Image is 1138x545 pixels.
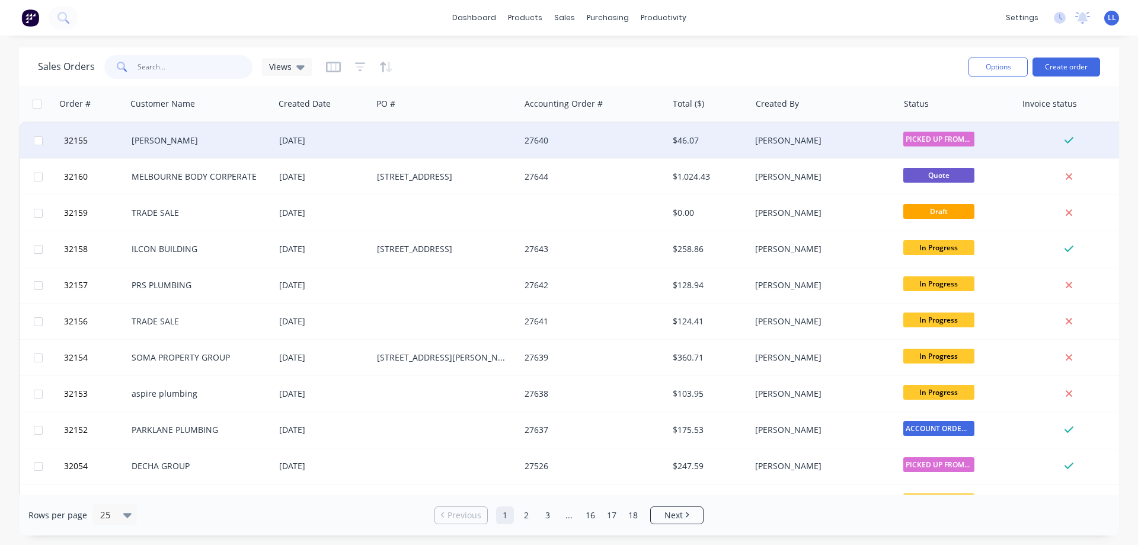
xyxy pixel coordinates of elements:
div: [DATE] [279,207,367,219]
span: Rows per page [28,509,87,521]
span: ACCOUNT ORDERS ... [903,421,974,436]
div: products [502,9,548,27]
span: Next [664,509,683,521]
div: [PERSON_NAME] [755,460,887,472]
div: Customer Name [130,98,195,110]
button: 32157 [60,267,132,303]
button: 32152 [60,412,132,448]
span: In Progress [903,240,974,255]
div: PARKLANE PLUMBING [132,424,263,436]
span: 32157 [64,279,88,291]
a: Page 16 [581,506,599,524]
div: TRADE SALE [132,207,263,219]
span: In Progress [903,385,974,400]
div: [PERSON_NAME] [755,352,887,364]
div: Total ($) [673,98,704,110]
div: $46.07 [673,135,742,146]
div: 27638 [525,388,656,400]
span: 32155 [64,135,88,146]
div: [PERSON_NAME] [755,135,887,146]
div: [DATE] [279,352,367,364]
div: [DATE] [279,388,367,400]
div: 27637 [525,424,656,436]
span: 32160 [64,171,88,183]
div: 27640 [525,135,656,146]
input: Search... [138,55,253,79]
div: 27644 [525,171,656,183]
button: 32156 [60,304,132,339]
button: 32159 [60,195,132,231]
h1: Sales Orders [38,61,95,72]
a: Jump forward [560,506,578,524]
span: Views [269,60,292,73]
div: TRADE SALE [132,315,263,327]
div: ILCON BUILDING [132,243,263,255]
div: 27526 [525,460,656,472]
a: Page 17 [603,506,621,524]
button: 32158 [60,231,132,267]
div: 27641 [525,315,656,327]
div: $258.86 [673,243,742,255]
span: 32156 [64,315,88,327]
div: [DATE] [279,279,367,291]
div: settings [1000,9,1044,27]
button: Create order [1032,58,1100,77]
button: Options [968,58,1028,77]
div: PO # [376,98,395,110]
button: 32153 [60,376,132,412]
div: purchasing [581,9,635,27]
div: $1,024.43 [673,171,742,183]
div: productivity [635,9,692,27]
div: 27642 [525,279,656,291]
div: [PERSON_NAME] [755,315,887,327]
a: Page 2 [517,506,535,524]
div: MELBOURNE BODY CORPERATE [132,171,263,183]
span: Draft [903,204,974,219]
img: Factory [21,9,39,27]
div: Accounting Order # [525,98,603,110]
span: 32158 [64,243,88,255]
span: Quote [903,168,974,183]
div: Created Date [279,98,331,110]
a: Page 1 is your current page [496,506,514,524]
button: 32150 [60,485,132,520]
div: aspire plumbing [132,388,263,400]
div: [STREET_ADDRESS][PERSON_NAME] [377,352,509,364]
span: LL [1108,12,1116,23]
a: Page 18 [624,506,642,524]
div: [DATE] [279,171,367,183]
div: $128.94 [673,279,742,291]
button: 32154 [60,340,132,375]
button: 32160 [60,159,132,195]
div: $103.95 [673,388,742,400]
a: Page 3 [539,506,557,524]
div: [PERSON_NAME] [755,243,887,255]
div: DECHA GROUP [132,460,263,472]
div: Invoice status [1022,98,1077,110]
div: [PERSON_NAME] [132,135,263,146]
div: $175.53 [673,424,742,436]
span: 32054 [64,460,88,472]
div: $247.59 [673,460,742,472]
div: sales [548,9,581,27]
div: $124.41 [673,315,742,327]
div: PRS PLUMBING [132,279,263,291]
span: PICKED UP FROM ... [903,457,974,472]
span: In Progress [903,276,974,291]
div: $0.00 [673,207,742,219]
span: In Progress [903,493,974,508]
span: 32153 [64,388,88,400]
div: [DATE] [279,315,367,327]
div: [PERSON_NAME] [755,279,887,291]
div: Status [904,98,929,110]
span: 32154 [64,352,88,364]
a: Previous page [435,509,487,521]
ul: Pagination [430,506,708,524]
div: [PERSON_NAME] [755,207,887,219]
div: [DATE] [279,135,367,146]
div: $360.71 [673,352,742,364]
div: [PERSON_NAME] [755,171,887,183]
span: In Progress [903,349,974,364]
div: [DATE] [279,460,367,472]
div: [STREET_ADDRESS] [377,243,509,255]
